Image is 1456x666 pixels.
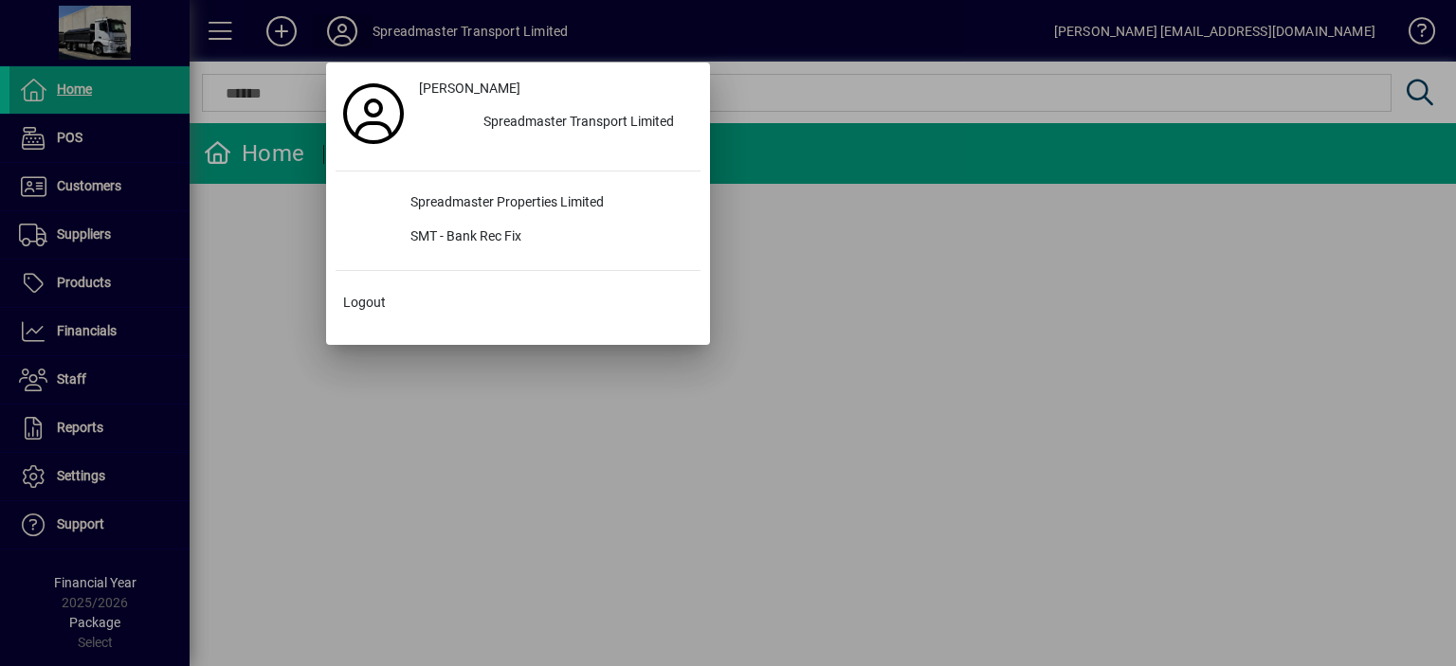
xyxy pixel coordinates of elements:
span: Logout [343,293,386,313]
button: Spreadmaster Transport Limited [411,106,701,140]
div: Spreadmaster Properties Limited [395,187,701,221]
div: SMT - Bank Rec Fix [395,221,701,255]
button: Logout [336,286,701,320]
div: Spreadmaster Transport Limited [468,106,701,140]
button: SMT - Bank Rec Fix [336,221,701,255]
a: Profile [336,97,411,131]
span: [PERSON_NAME] [419,79,520,99]
button: Spreadmaster Properties Limited [336,187,701,221]
a: [PERSON_NAME] [411,72,701,106]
